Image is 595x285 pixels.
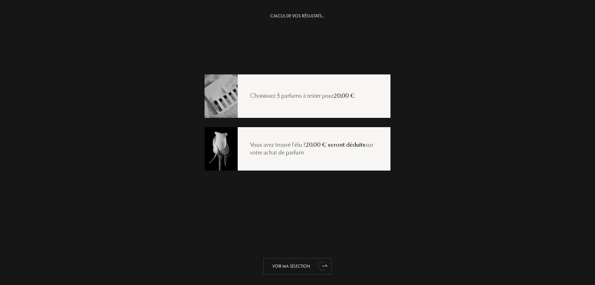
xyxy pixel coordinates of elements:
div: Choisissez 5 parfums à tester pour [238,92,367,100]
div: Voir ma sélection [263,258,332,274]
div: Vous avez trouvé l'élu ? sur votre achat de parfum [238,141,390,157]
div: CALCUL DE VOS RÉSULTATS... [270,12,325,20]
div: animation [316,260,329,272]
span: 20,00 € seront déduits [306,141,365,149]
img: recoload1.png [204,73,238,118]
img: recoload3.png [204,126,238,171]
span: 20,00 € [334,92,355,100]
